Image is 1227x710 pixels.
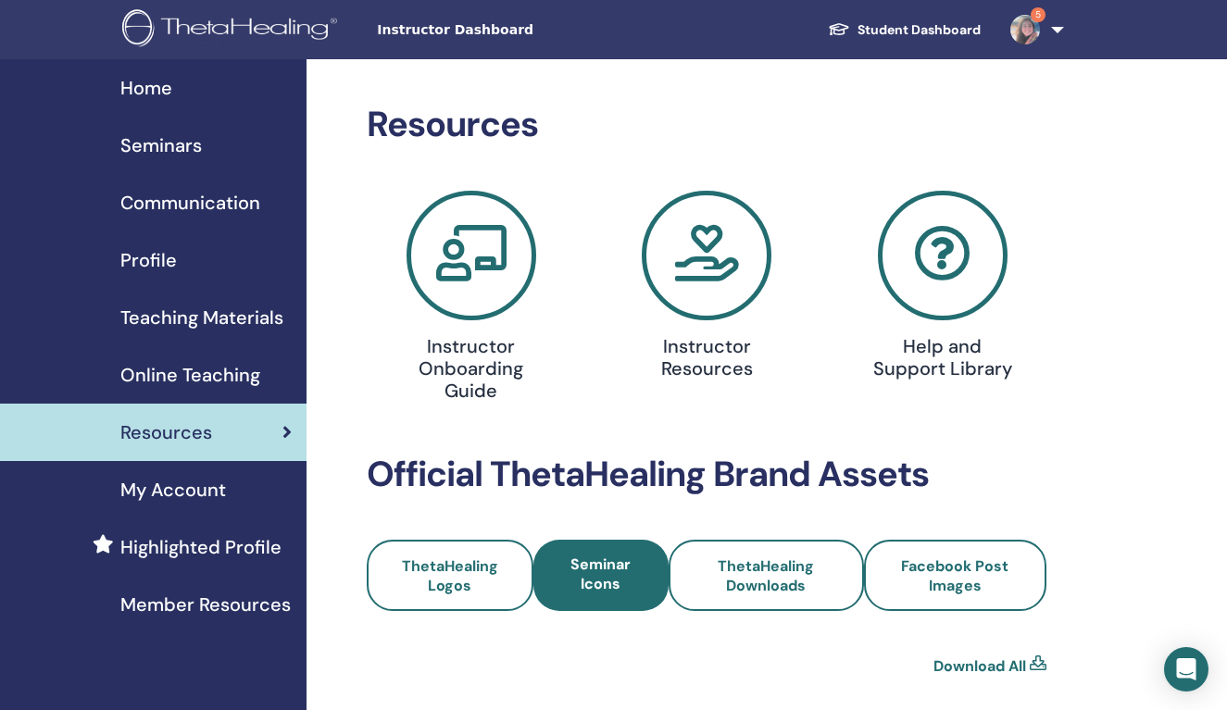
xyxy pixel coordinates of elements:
span: My Account [120,476,226,504]
span: Highlighted Profile [120,533,282,561]
img: default.jpg [1010,15,1040,44]
h2: Official ThetaHealing Brand Assets [367,454,1046,496]
span: 5 [1031,7,1045,22]
a: Instructor Onboarding Guide [364,191,578,409]
span: Online Teaching [120,361,260,389]
span: Home [120,74,172,102]
span: ThetaHealing Logos [402,556,498,595]
h4: Help and Support Library [868,335,1017,380]
span: Communication [120,189,260,217]
span: Profile [120,246,177,274]
h2: Resources [367,104,1046,146]
h4: Instructor Resources [632,335,781,380]
a: Seminar Icons [533,540,669,611]
a: Download All [933,655,1026,678]
a: Facebook Post Images [864,540,1046,611]
span: ThetaHealing Downloads [718,556,814,595]
a: Instructor Resources [600,191,814,387]
span: Teaching Materials [120,304,283,331]
span: Instructor Dashboard [377,20,655,40]
img: graduation-cap-white.svg [828,21,850,37]
img: logo.png [122,9,344,51]
a: Student Dashboard [813,13,995,47]
span: Seminars [120,131,202,159]
span: Seminar Icons [570,554,631,593]
div: Open Intercom Messenger [1164,647,1208,691]
span: Member Resources [120,591,291,618]
a: Help and Support Library [835,191,1049,387]
a: ThetaHealing Downloads [669,540,864,611]
h4: Instructor Onboarding Guide [396,335,545,402]
a: ThetaHealing Logos [367,540,532,611]
span: Resources [120,418,212,446]
span: Facebook Post Images [901,556,1008,595]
